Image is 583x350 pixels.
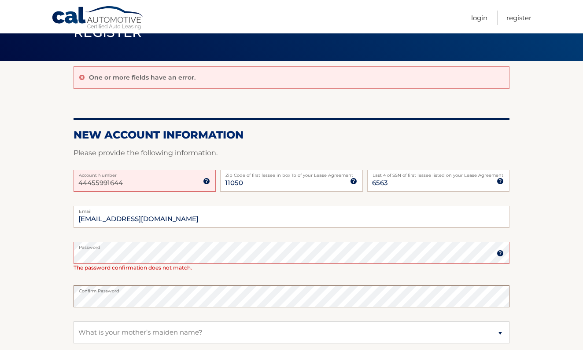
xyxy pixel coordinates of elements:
[471,11,487,25] a: Login
[74,170,216,192] input: Account Number
[367,170,509,192] input: SSN or EIN (last 4 digits only)
[367,170,509,177] label: Last 4 of SSN of first lessee listed on your Lease Agreement
[52,6,144,31] a: Cal Automotive
[74,285,509,292] label: Confirm Password
[74,170,216,177] label: Account Number
[220,170,362,192] input: Zip Code
[497,178,504,185] img: tooltip.svg
[220,170,362,177] label: Zip Code of first lessee in box 1b of your Lease Agreement
[506,11,531,25] a: Register
[74,242,509,249] label: Password
[74,147,509,159] p: Please provide the following information.
[74,264,192,271] span: The password confirmation does not match.
[203,178,210,185] img: tooltip.svg
[74,206,509,228] input: Email
[74,206,509,213] label: Email
[74,128,509,142] h2: New Account Information
[89,73,196,81] p: One or more fields have an error.
[350,178,357,185] img: tooltip.svg
[497,250,504,257] img: tooltip.svg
